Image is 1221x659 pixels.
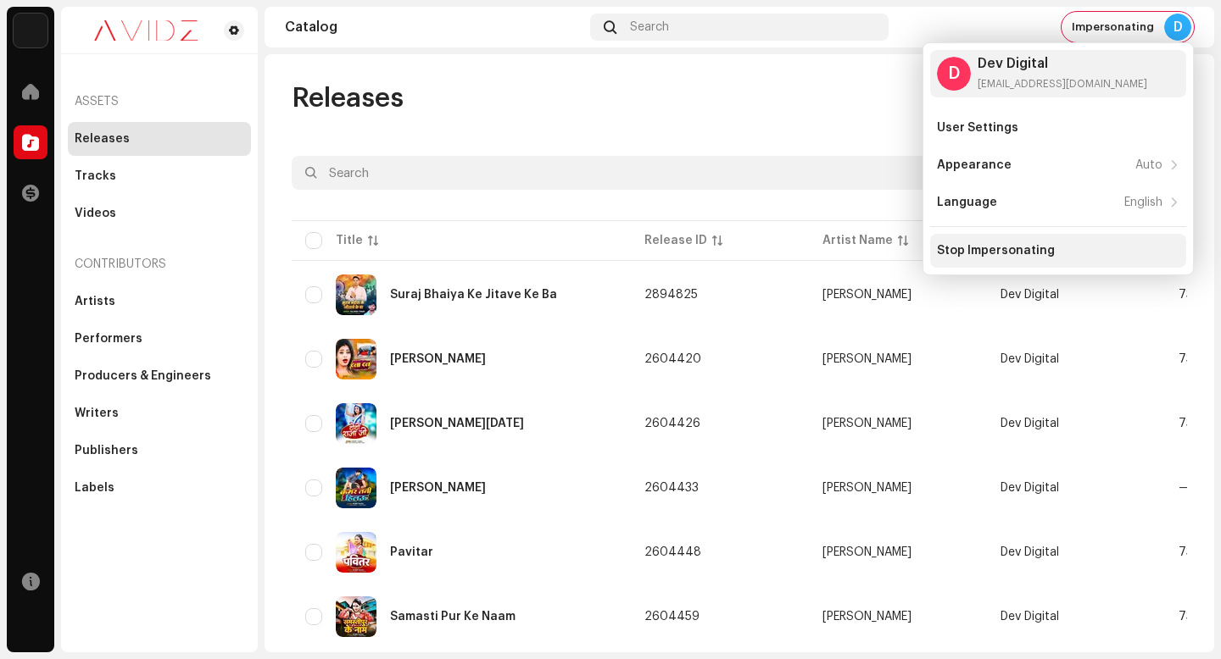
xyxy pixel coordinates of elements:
span: 2604420 [644,353,701,365]
div: Labels [75,481,114,495]
div: Release ID [644,232,707,249]
div: Title [336,232,363,249]
div: Dev Digital [978,57,1147,70]
div: Producers & Engineers [75,369,211,383]
span: Bobby Badal [822,418,973,429]
img: af411b1f-d8b2-423d-980a-f5e0469f251a [336,532,376,573]
re-m-nav-item: User Settings [930,111,1186,145]
div: D [1164,14,1191,41]
div: Stop Impersonating [937,244,1055,258]
div: Appearance [937,158,1012,172]
div: Pavitar [390,546,433,558]
div: Suraj Bhaiya Ke Jitave Ke Ba [390,289,557,301]
div: Artist Name [822,232,893,249]
span: Dev Digital [1001,353,1059,365]
div: DANA DAN [390,353,486,365]
span: Dev Digital [1001,546,1059,558]
span: 2604426 [644,418,700,429]
div: DHORI RAJA JI [390,418,524,429]
re-m-nav-item: Producers & Engineers [68,359,251,393]
div: Tracks [75,169,116,183]
span: 2604433 [644,482,699,494]
span: Bobby Badal [822,353,973,365]
img: 10d72f0b-d06a-424f-aeaa-9c9f537e57b6 [14,14,47,47]
div: D [937,57,971,91]
div: [PERSON_NAME] [822,546,912,558]
div: Publishers [75,444,138,457]
img: 0c631eef-60b6-411a-a233-6856366a70de [75,20,217,41]
span: Impersonating [1072,20,1154,34]
div: Releases [75,132,130,146]
div: Videos [75,207,116,220]
re-m-nav-item: Language [930,186,1186,219]
re-a-nav-header: Assets [68,81,251,122]
re-m-nav-item: Tracks [68,159,251,193]
re-a-nav-header: Contributors [68,244,251,285]
re-m-nav-item: Publishers [68,434,251,468]
img: ba3cb01e-41ca-4d07-831d-f757ce3d6f87 [336,468,376,508]
div: Catalog [285,20,583,34]
span: Bobby Badal [822,611,973,623]
img: 0c21e5f1-892b-49e2-9f7c-3333af220365 [336,596,376,637]
span: Releases [292,81,404,115]
div: Samasti Pur Ke Naam [390,611,516,623]
div: [PERSON_NAME] [822,482,912,494]
span: Dev Digital [1001,482,1059,494]
re-m-nav-item: Labels [68,471,251,505]
span: 2604448 [644,546,701,558]
div: Language [937,196,997,209]
div: Writers [75,407,119,420]
span: Dev Digital [1001,289,1059,301]
span: Rajnish Tiwari [822,289,973,301]
div: [EMAIL_ADDRESS][DOMAIN_NAME] [978,77,1147,91]
re-m-nav-item: Appearance [930,148,1186,182]
div: Performers [75,332,142,346]
div: Kamar Tani Hilau [390,482,486,494]
re-m-nav-item: Writers [68,396,251,430]
span: Bobby Badal [822,482,973,494]
re-m-nav-item: Releases [68,122,251,156]
span: Dev Digital [1001,418,1059,429]
re-m-nav-item: Stop Impersonating [930,234,1186,268]
span: 2604459 [644,611,700,623]
span: Bobby Badal [822,546,973,558]
div: [PERSON_NAME] [822,418,912,429]
span: Dev Digital [1001,611,1059,623]
span: Search [630,20,669,34]
img: 907894df-f252-4860-9568-d9356696c65e [336,274,376,315]
img: 54649818-c30a-4b3b-9a3d-847d850d51c0 [336,403,376,444]
input: Search [292,156,1011,190]
div: Auto [1135,158,1162,172]
re-m-nav-item: Performers [68,322,251,356]
img: 14ce40f6-82a7-4d01-874e-c4f3b3c89bba [336,339,376,379]
div: [PERSON_NAME] [822,289,912,301]
re-m-nav-item: Videos [68,197,251,230]
div: [PERSON_NAME] [822,353,912,365]
span: 2894825 [644,289,698,301]
div: English [1124,196,1162,209]
div: [PERSON_NAME] [822,611,912,623]
div: Artists [75,295,115,308]
span: — [1179,482,1190,494]
div: User Settings [937,121,1018,135]
re-m-nav-item: Artists [68,285,251,318]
